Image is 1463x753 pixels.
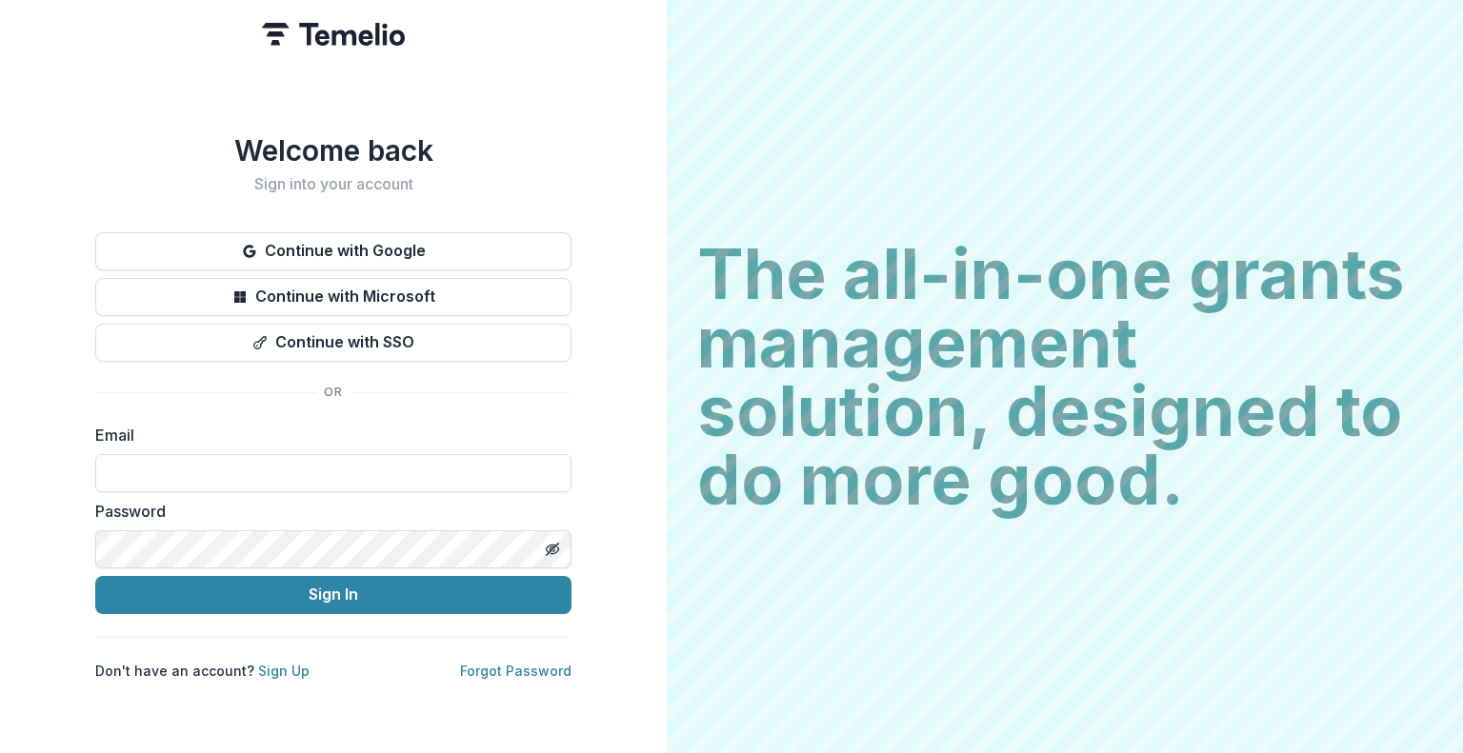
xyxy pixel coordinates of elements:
button: Continue with Google [95,232,571,270]
button: Sign In [95,576,571,614]
button: Toggle password visibility [537,534,568,565]
a: Forgot Password [460,663,571,679]
h1: Welcome back [95,133,571,168]
button: Continue with Microsoft [95,278,571,316]
img: Temelio [262,23,405,46]
button: Continue with SSO [95,324,571,362]
label: Email [95,424,560,446]
a: Sign Up [258,663,310,679]
label: Password [95,500,560,523]
h2: Sign into your account [95,175,571,193]
p: Don't have an account? [95,661,310,681]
